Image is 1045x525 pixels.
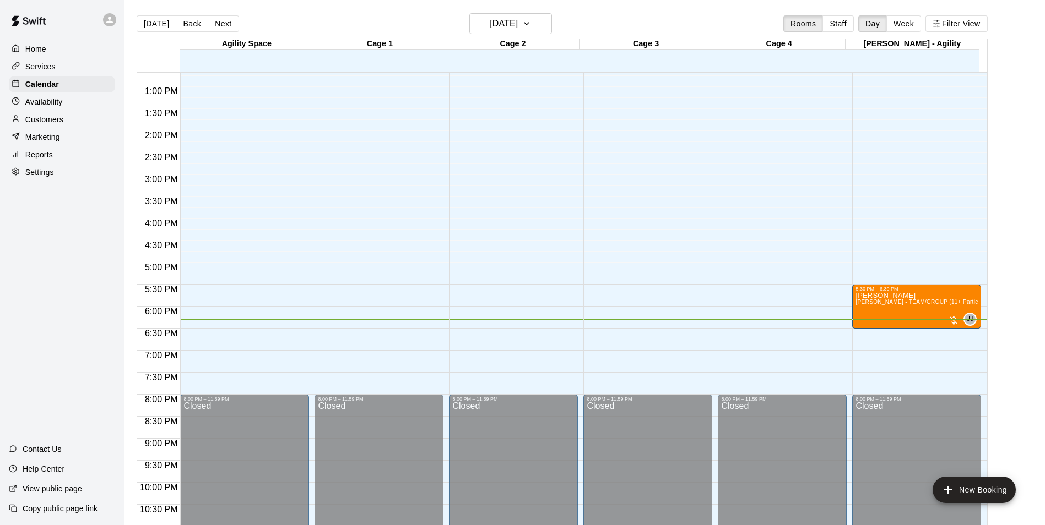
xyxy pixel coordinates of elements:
span: 2:00 PM [142,130,181,140]
button: [DATE] [137,15,176,32]
a: Home [9,41,115,57]
p: Help Center [23,463,64,474]
span: 4:00 PM [142,218,181,228]
div: 5:30 PM – 6:30 PM: Michael Wilcox [852,285,981,329]
span: 8:00 PM [142,395,181,404]
button: Week [886,15,921,32]
button: [DATE] [469,13,552,34]
p: Marketing [25,132,60,143]
span: 7:30 PM [142,373,181,382]
div: Cage 3 [580,39,713,50]
span: 9:30 PM [142,461,181,470]
span: 2:30 PM [142,152,181,162]
div: 8:00 PM – 11:59 PM [452,396,575,402]
span: 5:30 PM [142,285,181,294]
p: Customers [25,114,63,125]
span: 8:30 PM [142,417,181,426]
div: Cage 1 [313,39,447,50]
p: Availability [25,96,63,107]
a: Reports [9,146,115,163]
button: add [933,477,1016,503]
span: JJ [967,314,974,325]
p: Reports [25,149,53,160]
p: Services [25,61,56,72]
p: Home [25,43,46,54]
span: 9:00 PM [142,439,181,448]
p: Contact Us [23,444,62,455]
div: 8:00 PM – 11:59 PM [721,396,843,402]
a: Customers [9,111,115,128]
a: Marketing [9,129,115,145]
span: Josh Jones [968,313,977,326]
div: Agility Space [180,39,313,50]
div: Cage 4 [712,39,846,50]
span: 6:30 PM [142,329,181,338]
div: Cage 2 [446,39,580,50]
span: 5:00 PM [142,262,181,272]
button: Staff [822,15,854,32]
p: Copy public page link [23,503,98,514]
span: 1:30 PM [142,108,181,118]
p: Settings [25,167,54,178]
span: 4:30 PM [142,240,181,250]
p: Calendar [25,79,59,90]
div: 8:00 PM – 11:59 PM [587,396,709,402]
p: View public page [23,483,82,494]
a: Settings [9,164,115,181]
h6: [DATE] [490,16,518,31]
a: Services [9,58,115,75]
div: 8:00 PM – 11:59 PM [856,396,978,402]
span: 3:00 PM [142,174,181,184]
span: 10:00 PM [137,483,180,492]
button: Filter View [925,15,987,32]
div: 5:30 PM – 6:30 PM [856,286,978,292]
button: Back [176,15,208,32]
a: Availability [9,94,115,110]
button: Next [208,15,239,32]
button: Rooms [783,15,823,32]
button: Day [858,15,887,32]
div: 8:00 PM – 11:59 PM [318,396,440,402]
a: Calendar [9,76,115,92]
span: 3:30 PM [142,196,181,206]
div: Josh Jones [963,313,977,326]
span: 6:00 PM [142,307,181,316]
div: 8:00 PM – 11:59 PM [183,396,306,402]
span: 1:00 PM [142,86,181,96]
span: 7:00 PM [142,351,181,360]
span: 10:30 PM [137,505,180,514]
div: [PERSON_NAME] - Agility [846,39,979,50]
